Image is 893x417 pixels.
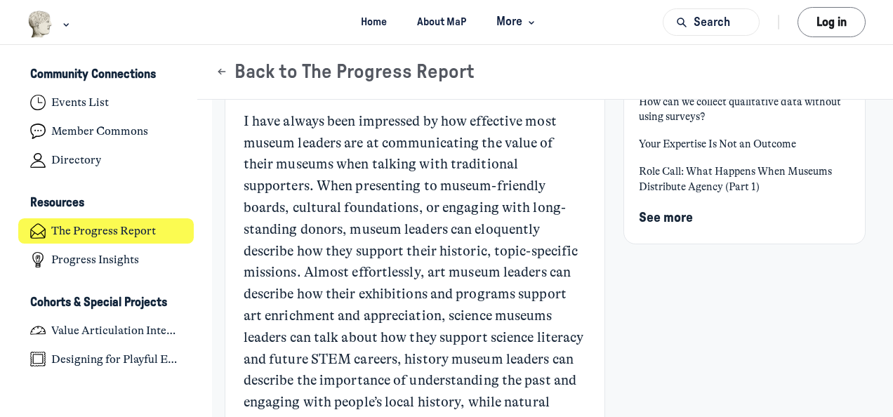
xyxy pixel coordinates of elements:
h4: Designing for Playful Engagement [51,352,182,366]
button: Back to The Progress Report [216,60,475,84]
span: See more [639,211,693,225]
h4: Events List [51,95,109,110]
button: More [484,9,544,35]
button: Log in [798,7,866,37]
a: Your Expertise Is Not an Outcome [639,137,849,152]
button: Community ConnectionsCollapse space [18,63,194,87]
h3: Community Connections [30,67,156,82]
h4: Progress Insights [51,253,139,267]
img: Museums as Progress logo [27,11,53,38]
a: Progress Insights [18,247,194,273]
a: How can we collect qualitative data without using surveys? [639,95,849,125]
a: Designing for Playful Engagement [18,346,194,372]
a: Role Call: What Happens When Museums Distribute Agency (Part 1) [639,164,849,194]
a: About MaP [405,9,479,35]
h3: Cohorts & Special Projects [30,296,167,310]
h3: Resources [30,196,84,211]
h4: Member Commons [51,124,148,138]
a: The Progress Report [18,218,194,244]
h4: Directory [51,153,101,167]
h4: Value Articulation Intensive (Cultural Leadership Lab) [51,324,182,338]
button: Cohorts & Special ProjectsCollapse space [18,291,194,315]
button: ResourcesCollapse space [18,192,194,216]
h4: The Progress Report [51,224,156,238]
a: Home [349,9,399,35]
header: Page Header [197,45,893,100]
a: Events List [18,90,194,116]
a: Member Commons [18,119,194,145]
button: Search [663,8,760,36]
a: Directory [18,147,194,173]
a: Value Articulation Intensive (Cultural Leadership Lab) [18,317,194,343]
button: Museums as Progress logo [27,9,73,39]
span: More [496,13,538,32]
button: See more [639,207,693,229]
